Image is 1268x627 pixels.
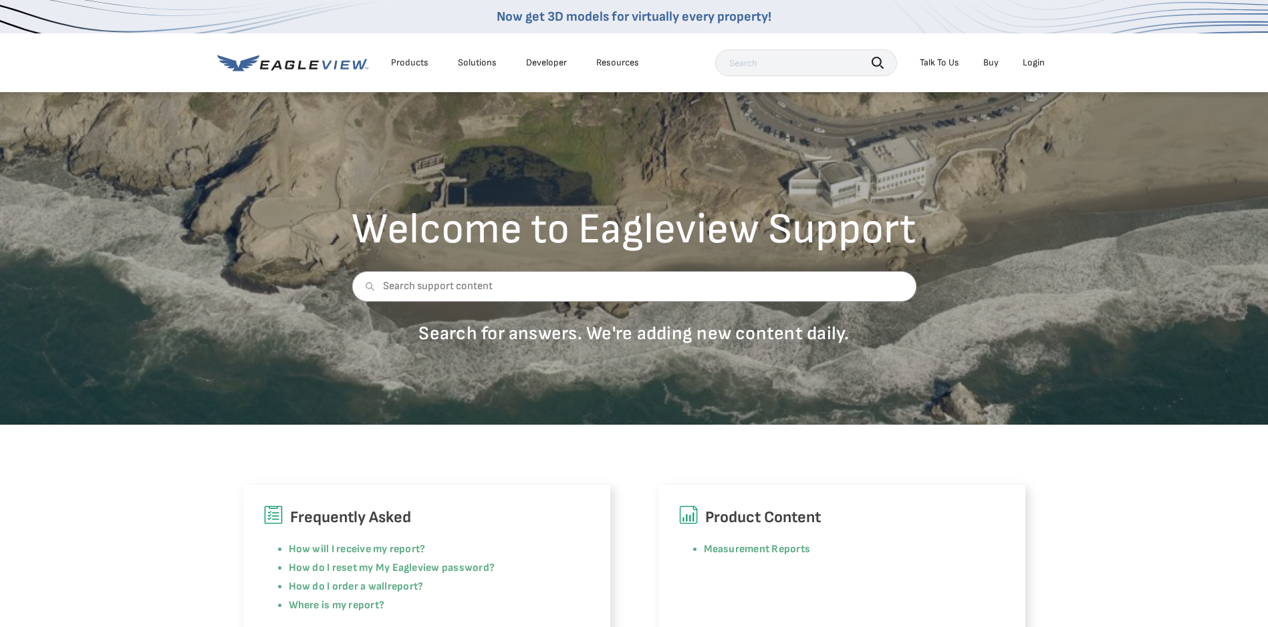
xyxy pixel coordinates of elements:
h6: Product Content [678,505,1005,530]
div: Solutions [458,57,497,69]
a: report [388,580,418,593]
div: Products [391,57,428,69]
input: Search support content [352,271,916,302]
a: Buy [983,57,999,69]
h6: Frequently Asked [263,505,590,530]
a: ? [418,580,423,593]
div: Talk To Us [920,57,959,69]
p: Search for answers. We're adding new content daily. [352,322,916,345]
a: Developer [526,57,567,69]
div: Resources [596,57,639,69]
a: How do I order a wall [289,580,388,593]
a: Where is my report? [289,599,385,612]
a: How do I reset my My Eagleview password? [289,562,495,574]
a: Measurement Reports [704,543,811,556]
a: How will I receive my report? [289,543,426,556]
input: Search [715,49,897,76]
div: Login [1023,57,1045,69]
a: Now get 3D models for virtually every property! [497,9,771,25]
h2: Welcome to Eagleview Support [352,208,916,251]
